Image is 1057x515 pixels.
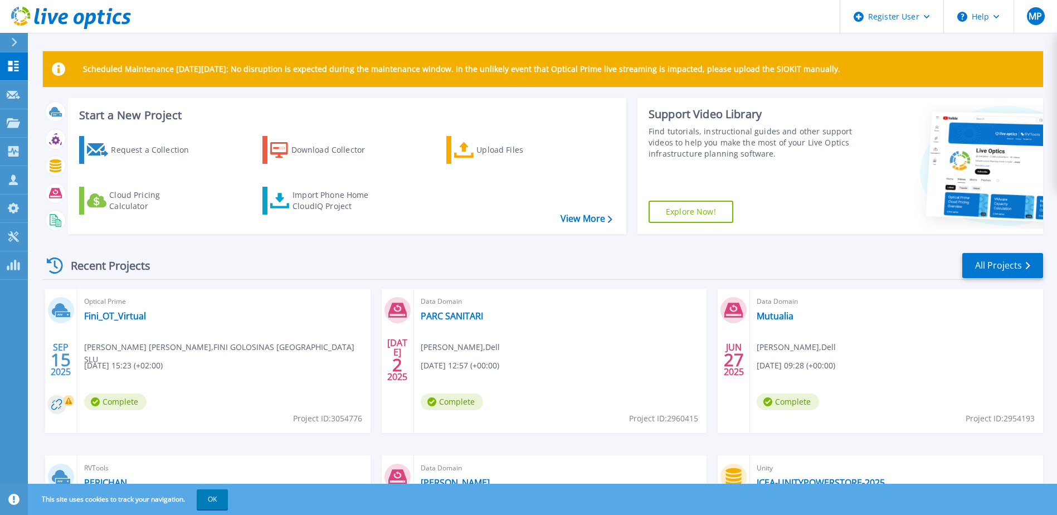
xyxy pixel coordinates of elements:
[962,253,1043,278] a: All Projects
[649,126,855,159] div: Find tutorials, instructional guides and other support videos to help you make the most of your L...
[197,489,228,509] button: OK
[84,462,364,474] span: RVTools
[966,412,1035,425] span: Project ID: 2954193
[109,190,198,212] div: Cloud Pricing Calculator
[392,360,402,370] span: 2
[757,359,835,372] span: [DATE] 09:28 (+00:00)
[757,477,885,488] a: ICEA-UNITYPOWERSTORE-2025
[1029,12,1042,21] span: MP
[79,109,612,122] h3: Start a New Project
[446,136,571,164] a: Upload Files
[649,107,855,122] div: Support Video Library
[50,339,71,380] div: SEP 2025
[561,213,612,224] a: View More
[757,462,1036,474] span: Unity
[111,139,200,161] div: Request a Collection
[51,355,71,365] span: 15
[649,201,733,223] a: Explore Now!
[293,190,379,212] div: Import Phone Home CloudIQ Project
[79,187,203,215] a: Cloud Pricing Calculator
[476,139,566,161] div: Upload Files
[629,412,698,425] span: Project ID: 2960415
[757,310,793,322] a: Mutualia
[724,355,744,365] span: 27
[84,477,127,488] a: PERICHAN
[293,412,362,425] span: Project ID: 3054776
[757,295,1036,308] span: Data Domain
[421,341,500,353] span: [PERSON_NAME] , Dell
[262,136,387,164] a: Download Collector
[421,310,483,322] a: PARC SANITARI
[723,339,744,380] div: JUN 2025
[421,477,490,488] a: [PERSON_NAME]
[757,393,819,410] span: Complete
[387,339,408,380] div: [DATE] 2025
[84,310,146,322] a: Fini_OT_Virtual
[31,489,228,509] span: This site uses cookies to track your navigation.
[421,295,700,308] span: Data Domain
[83,65,840,74] p: Scheduled Maintenance [DATE][DATE]: No disruption is expected during the maintenance window. In t...
[43,252,165,279] div: Recent Projects
[421,359,499,372] span: [DATE] 12:57 (+00:00)
[757,341,836,353] span: [PERSON_NAME] , Dell
[79,136,203,164] a: Request a Collection
[421,462,700,474] span: Data Domain
[84,359,163,372] span: [DATE] 15:23 (+02:00)
[84,295,364,308] span: Optical Prime
[84,393,147,410] span: Complete
[84,341,371,366] span: [PERSON_NAME] [PERSON_NAME] , FINI GOLOSINAS [GEOGRAPHIC_DATA] SLU
[421,393,483,410] span: Complete
[291,139,381,161] div: Download Collector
